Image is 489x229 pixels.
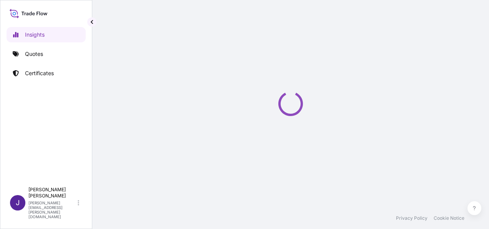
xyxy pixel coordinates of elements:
[396,215,427,221] a: Privacy Policy
[25,69,54,77] p: Certificates
[7,46,86,62] a: Quotes
[434,215,464,221] a: Cookie Notice
[7,27,86,42] a: Insights
[25,50,43,58] p: Quotes
[16,199,20,207] span: J
[28,200,76,219] p: [PERSON_NAME][EMAIL_ADDRESS][PERSON_NAME][DOMAIN_NAME]
[7,66,86,81] a: Certificates
[28,187,76,199] p: [PERSON_NAME] [PERSON_NAME]
[25,31,45,39] p: Insights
